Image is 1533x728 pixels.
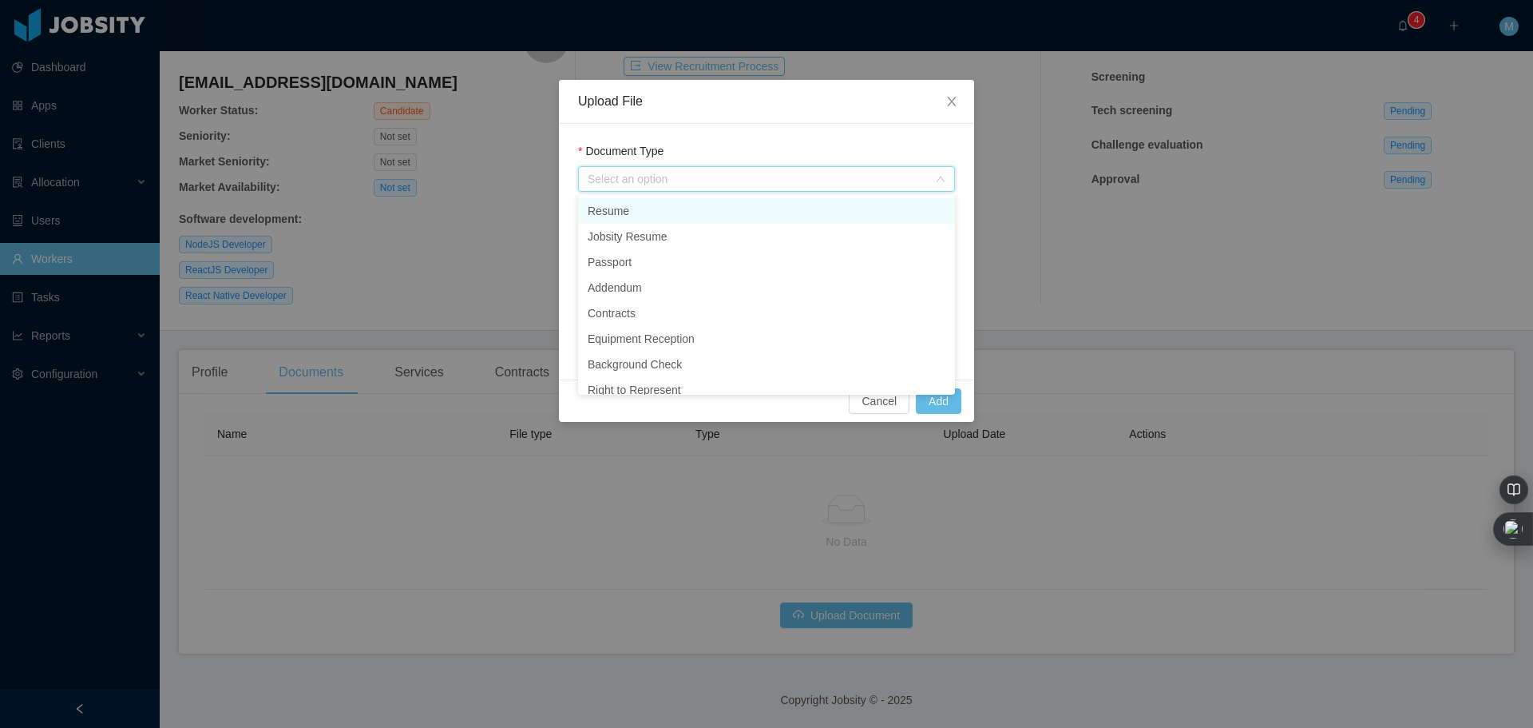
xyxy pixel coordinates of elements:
[578,249,955,275] li: Passport
[578,377,955,403] li: Right to Represent
[578,198,955,224] li: Resume
[916,388,961,414] button: Add
[578,300,955,326] li: Contracts
[945,95,958,108] i: icon: close
[929,80,974,125] button: Close
[578,224,955,249] li: Jobsity Resume
[578,145,664,157] label: Document Type
[849,388,909,414] button: Cancel
[578,275,955,300] li: Addendum
[588,171,928,187] div: Select an option
[578,93,955,110] div: Upload File
[578,352,955,377] li: Background Check
[578,326,955,352] li: Equipment Reception
[936,174,945,185] i: icon: down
